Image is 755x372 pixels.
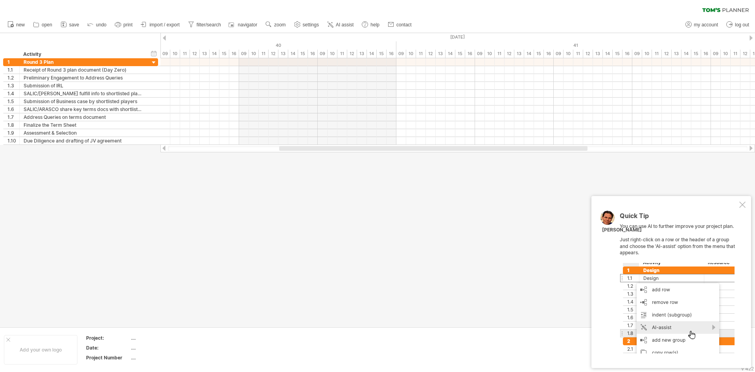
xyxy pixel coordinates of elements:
div: 16 [465,50,475,58]
span: print [123,22,133,28]
span: log out [735,22,749,28]
div: 16 [701,50,711,58]
div: Add your own logo [4,335,77,365]
div: 10 [170,50,180,58]
div: 09 [160,50,170,58]
div: 10 [642,50,652,58]
a: help [360,20,382,30]
div: 12 [426,50,436,58]
div: 10 [485,50,495,58]
div: 12 [269,50,278,58]
a: print [113,20,135,30]
div: 15 [377,50,387,58]
div: [PERSON_NAME] [602,227,642,233]
div: .... [131,344,197,351]
div: 16 [308,50,318,58]
div: Round 3 Plan [24,58,142,66]
div: 15 [219,50,229,58]
div: 09 [711,50,721,58]
div: 15 [534,50,544,58]
div: v 422 [741,366,754,372]
div: 14 [681,50,691,58]
a: AI assist [325,20,356,30]
div: 11 [573,50,583,58]
span: new [16,22,25,28]
div: 09 [239,50,249,58]
span: AI assist [336,22,354,28]
div: Submission of IRL [24,82,142,89]
div: 14 [603,50,613,58]
div: 11 [180,50,190,58]
div: 10 [406,50,416,58]
span: import / export [149,22,180,28]
div: SALIC/ARASCO share key terms docs with shortlisted players [24,105,142,113]
div: 15 [455,50,465,58]
div: Project Number [86,354,129,361]
div: 14 [446,50,455,58]
a: import / export [139,20,182,30]
a: contact [386,20,414,30]
div: 14 [367,50,377,58]
a: zoom [263,20,288,30]
div: 1.6 [7,105,19,113]
div: 10 [328,50,337,58]
div: Due Diligence and drafting of JV agreement [24,137,142,144]
div: 11 [416,50,426,58]
span: navigator [238,22,257,28]
div: 13 [514,50,524,58]
div: Receipt of Round 3 plan document (Day Zero) [24,66,142,74]
div: 1.9 [7,129,19,137]
div: 1.8 [7,121,19,129]
div: Submission of Business case by shortlisted players [24,98,142,105]
div: 16 [387,50,396,58]
div: Address Queries on terms document [24,113,142,121]
span: filter/search [197,22,221,28]
div: 13 [357,50,367,58]
div: 09 [554,50,563,58]
div: 09 [475,50,485,58]
a: my account [683,20,720,30]
div: 1.3 [7,82,19,89]
div: You can use AI to further improve your project plan. Just right-click on a row or the header of a... [620,213,738,353]
div: 13 [672,50,681,58]
div: 13 [278,50,288,58]
div: 13 [436,50,446,58]
div: 15 [613,50,622,58]
a: open [31,20,55,30]
div: Assessment & Selection [24,129,142,137]
div: Quick Tip [620,213,738,223]
div: Date: [86,344,129,351]
div: 10 [249,50,259,58]
span: contact [396,22,412,28]
div: 12 [505,50,514,58]
a: undo [85,20,109,30]
div: 1.10 [7,137,19,144]
div: 09 [318,50,328,58]
div: .... [131,335,197,341]
div: 11 [495,50,505,58]
div: 11 [259,50,269,58]
a: new [6,20,27,30]
div: Project: [86,335,129,341]
div: Finalize the Term Sheet [24,121,142,129]
div: Activity [23,50,141,58]
div: 13 [593,50,603,58]
div: 14 [524,50,534,58]
a: save [59,20,81,30]
span: help [370,22,379,28]
div: 10 [721,50,731,58]
div: 12 [583,50,593,58]
div: 13 [200,50,210,58]
div: 09 [396,50,406,58]
div: 11 [652,50,662,58]
div: 1.4 [7,90,19,97]
a: navigator [227,20,260,30]
div: .... [131,354,197,361]
a: log out [724,20,751,30]
div: 12 [662,50,672,58]
div: 15 [298,50,308,58]
div: 11 [337,50,347,58]
div: 10 [563,50,573,58]
div: 12 [347,50,357,58]
div: 14 [288,50,298,58]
